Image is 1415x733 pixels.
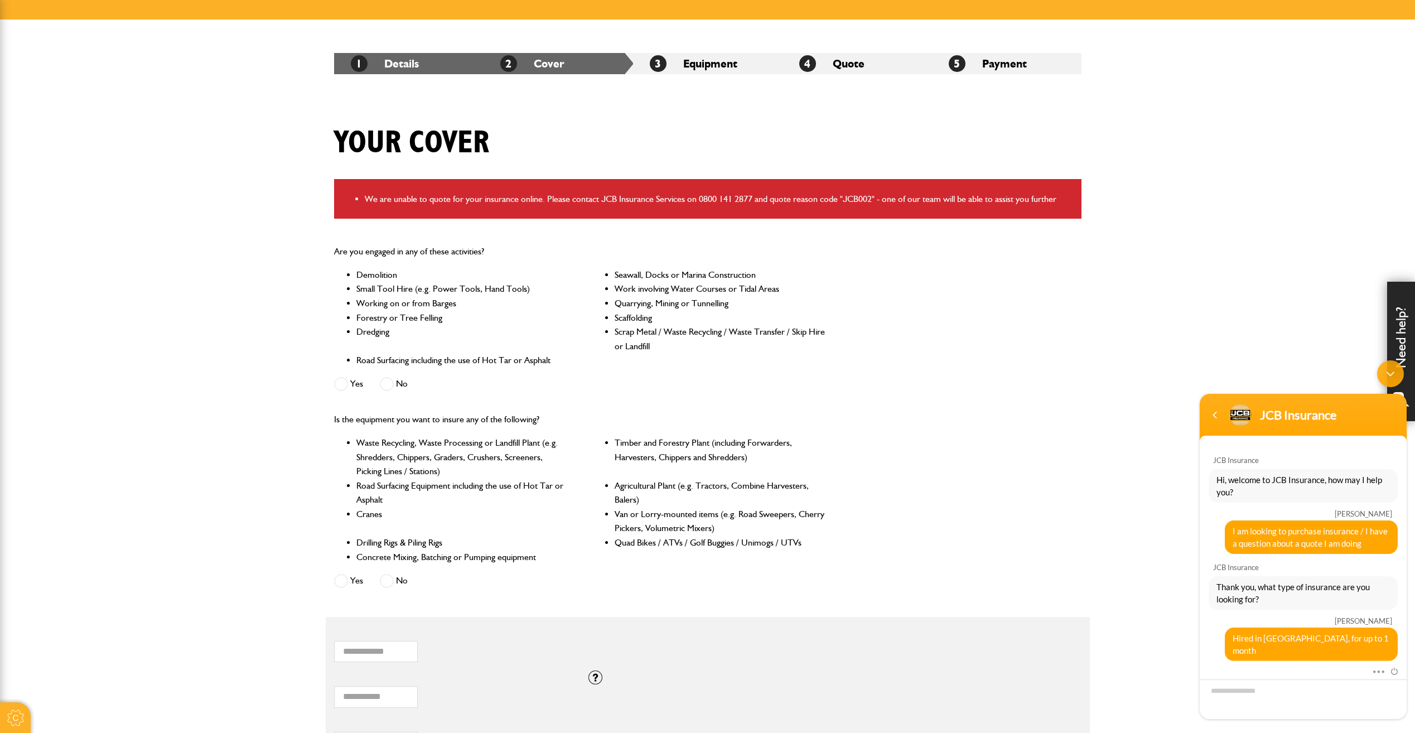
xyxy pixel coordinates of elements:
li: Scaffolding [615,311,826,325]
li: Agricultural Plant (e.g. Tractors, Combine Harvesters, Balers) [615,479,826,507]
li: Forestry or Tree Felling [356,311,568,325]
li: Working on or from Barges [356,296,568,311]
li: Payment [932,53,1081,74]
li: Equipment [633,53,783,74]
li: Quarrying, Mining or Tunnelling [615,296,826,311]
li: Van or Lorry-mounted items (e.g. Road Sweepers, Cherry Pickers, Volumetric Mixers) [615,507,826,536]
span: 5 [949,55,965,72]
h1: Your cover [334,124,489,162]
li: Road Surfacing including the use of Hot Tar or Asphalt [356,353,568,368]
span: 2 [500,55,517,72]
iframe: SalesIQ Chatwindow [1194,355,1412,725]
p: Are you engaged in any of these activities? [334,244,827,259]
label: No [380,377,408,391]
li: Seawall, Docks or Marina Construction [615,268,826,282]
label: No [380,574,408,588]
li: Drilling Rigs & Piling Rigs [356,536,568,550]
span: 4 [799,55,816,72]
li: Quad Bikes / ATVs / Golf Buggies / Unimogs / UTVs [615,536,826,550]
li: We are unable to quote for your insurance online. Please contact JCB Insurance Services on 0800 1... [365,192,1073,206]
li: Demolition [356,268,568,282]
li: Waste Recycling, Waste Processing or Landfill Plant (e.g. Shredders, Chippers, Graders, Crushers,... [356,436,568,479]
li: Timber and Forestry Plant (including Forwarders, Harvesters, Chippers and Shredders) [615,436,826,479]
li: Road Surfacing Equipment including the use of Hot Tar or Asphalt [356,479,568,507]
li: Work involving Water Courses or Tidal Areas [615,282,826,296]
a: 1Details [351,57,419,70]
li: Scrap Metal / Waste Recycling / Waste Transfer / Skip Hire or Landfill [615,325,826,353]
span: 3 [650,55,667,72]
label: Yes [334,377,363,391]
li: Cranes [356,507,568,536]
li: Quote [783,53,932,74]
p: Is the equipment you want to insure any of the following? [334,412,827,427]
li: Small Tool Hire (e.g. Power Tools, Hand Tools) [356,282,568,296]
span: 1 [351,55,368,72]
li: Concrete Mixing, Batching or Pumping equipment [356,550,568,565]
div: Need help? [1387,282,1415,421]
li: Dredging [356,325,568,353]
li: Cover [484,53,633,74]
label: Yes [334,574,363,588]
